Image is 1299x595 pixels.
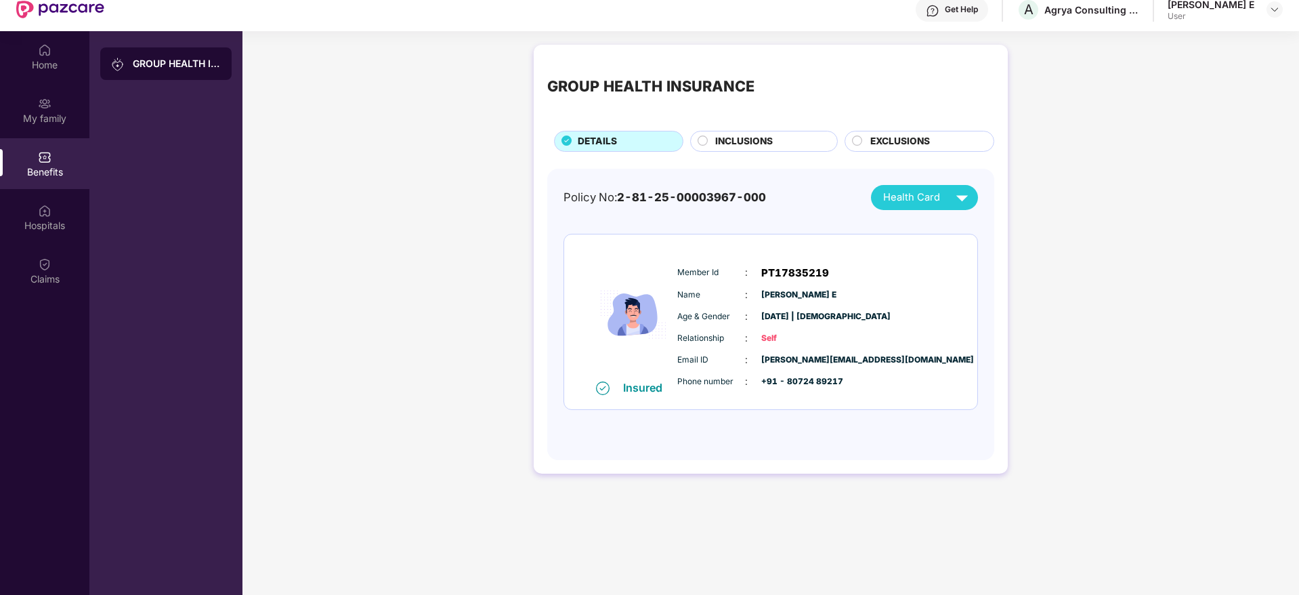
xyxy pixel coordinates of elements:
span: : [745,309,748,324]
img: svg+xml;base64,PHN2ZyB3aWR0aD0iMjAiIGhlaWdodD0iMjAiIHZpZXdCb3g9IjAgMCAyMCAyMCIgZmlsbD0ibm9uZSIgeG... [111,58,125,71]
div: GROUP HEALTH INSURANCE [547,75,754,98]
img: New Pazcare Logo [16,1,104,18]
span: Member Id [677,266,745,279]
div: Get Help [945,4,978,15]
span: PT17835219 [761,265,829,281]
span: Self [761,332,829,345]
span: INCLUSIONS [715,134,773,149]
span: : [745,352,748,367]
span: +91 - 80724 89217 [761,375,829,388]
img: svg+xml;base64,PHN2ZyB4bWxucz0iaHR0cDovL3d3dy53My5vcmcvMjAwMC9zdmciIHZpZXdCb3g9IjAgMCAyNCAyNCIgd2... [950,186,974,209]
span: : [745,374,748,389]
span: A [1024,1,1034,18]
div: GROUP HEALTH INSURANCE [133,57,221,70]
div: User [1168,11,1254,22]
img: svg+xml;base64,PHN2ZyBpZD0iSG9tZSIgeG1sbnM9Imh0dHA6Ly93d3cudzMub3JnLzIwMDAvc3ZnIiB3aWR0aD0iMjAiIG... [38,43,51,57]
span: Email ID [677,354,745,367]
button: Health Card [871,185,978,210]
div: Policy No: [563,188,766,206]
span: [PERSON_NAME] E [761,289,829,302]
img: icon [593,249,674,381]
img: svg+xml;base64,PHN2ZyBpZD0iSGVscC0zMngzMiIgeG1sbnM9Imh0dHA6Ly93d3cudzMub3JnLzIwMDAvc3ZnIiB3aWR0aD... [926,4,939,18]
span: : [745,265,748,280]
span: Relationship [677,332,745,345]
span: Name [677,289,745,302]
div: Agrya Consulting Private Limited [1044,3,1139,16]
span: Age & Gender [677,310,745,323]
span: : [745,331,748,346]
span: Phone number [677,375,745,388]
span: [DATE] | [DEMOGRAPHIC_DATA] [761,310,829,323]
span: EXCLUSIONS [870,134,930,149]
img: svg+xml;base64,PHN2ZyBpZD0iQ2xhaW0iIHhtbG5zPSJodHRwOi8vd3d3LnczLm9yZy8yMDAwL3N2ZyIgd2lkdGg9IjIwIi... [38,258,51,271]
img: svg+xml;base64,PHN2ZyBpZD0iSG9zcGl0YWxzIiB4bWxucz0iaHR0cDovL3d3dy53My5vcmcvMjAwMC9zdmciIHdpZHRoPS... [38,204,51,218]
img: svg+xml;base64,PHN2ZyBpZD0iQmVuZWZpdHMiIHhtbG5zPSJodHRwOi8vd3d3LnczLm9yZy8yMDAwL3N2ZyIgd2lkdGg9Ij... [38,150,51,164]
img: svg+xml;base64,PHN2ZyB4bWxucz0iaHR0cDovL3d3dy53My5vcmcvMjAwMC9zdmciIHdpZHRoPSIxNiIgaGVpZ2h0PSIxNi... [596,382,610,395]
div: Insured [623,381,670,394]
span: Health Card [883,190,940,205]
span: 2-81-25-00003967-000 [617,190,766,204]
span: : [745,287,748,302]
img: svg+xml;base64,PHN2ZyBpZD0iRHJvcGRvd24tMzJ4MzIiIHhtbG5zPSJodHRwOi8vd3d3LnczLm9yZy8yMDAwL3N2ZyIgd2... [1269,4,1280,15]
img: svg+xml;base64,PHN2ZyB3aWR0aD0iMjAiIGhlaWdodD0iMjAiIHZpZXdCb3g9IjAgMCAyMCAyMCIgZmlsbD0ibm9uZSIgeG... [38,97,51,110]
span: DETAILS [578,134,617,149]
span: [PERSON_NAME][EMAIL_ADDRESS][DOMAIN_NAME] [761,354,829,367]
